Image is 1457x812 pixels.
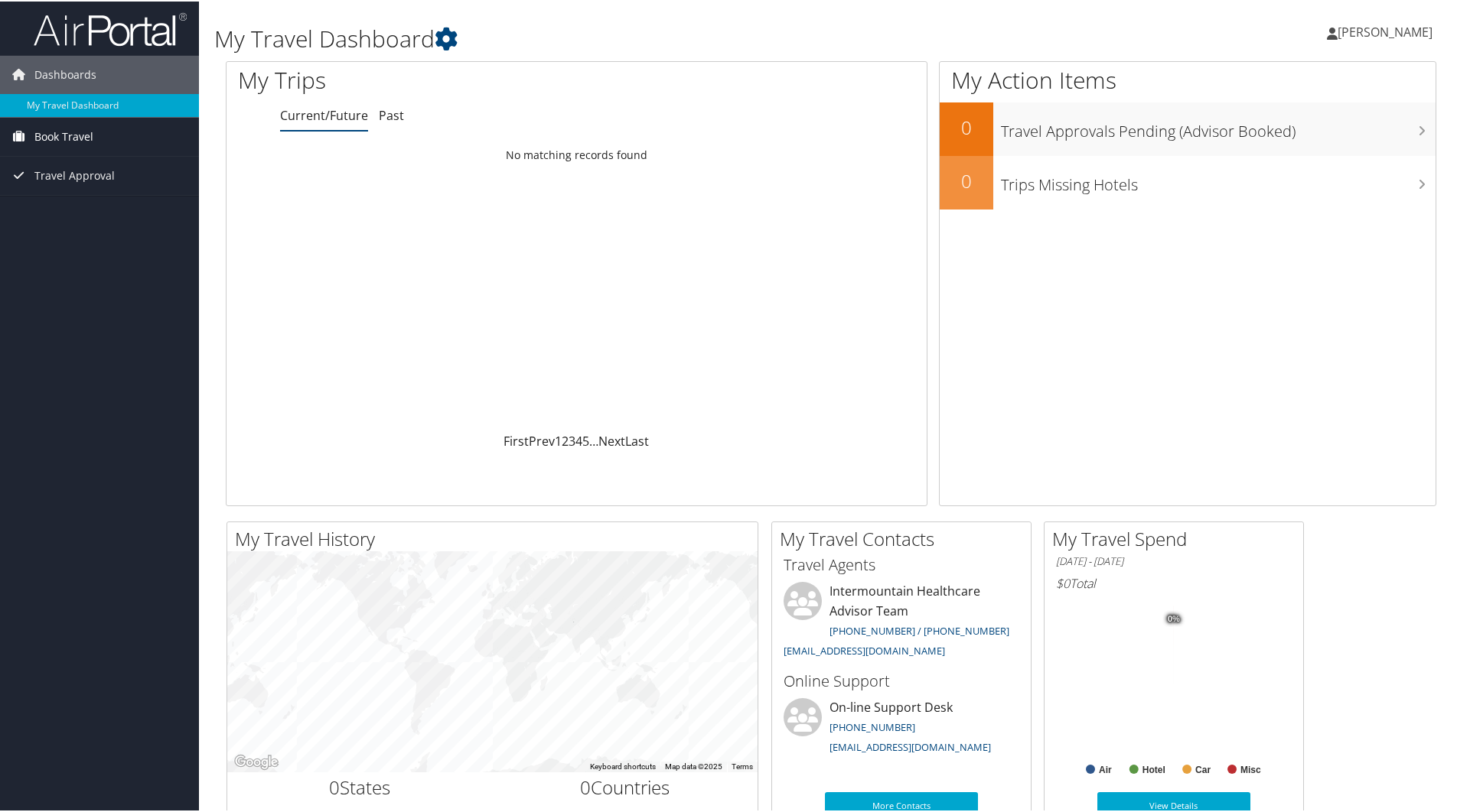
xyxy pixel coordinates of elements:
[784,553,1019,574] h3: Travel Agents
[940,63,1436,95] h1: My Action Items
[231,751,282,771] img: Google
[504,431,529,448] a: First
[231,751,282,771] a: Open this area in Google Maps (opens a new window)
[1240,763,1261,774] text: Misc
[34,54,96,93] span: Dashboards
[227,140,927,167] td: No matching records found
[784,669,1019,690] h3: Online Support
[590,760,656,771] button: Keyboard shortcuts
[776,697,1027,759] li: On-line Support Desk
[1338,22,1433,39] span: [PERSON_NAME]
[1052,525,1303,551] h2: My Travel Spend
[940,113,993,139] h2: 0
[1099,763,1112,774] text: Air
[1195,763,1211,774] text: Car
[1142,763,1165,774] text: Hotel
[280,106,368,122] a: Current/Future
[625,431,649,448] a: Last
[238,63,624,95] h1: My Trips
[569,431,575,448] a: 3
[784,642,945,656] a: [EMAIL_ADDRESS][DOMAIN_NAME]
[529,431,555,448] a: Prev
[329,773,340,798] span: 0
[580,773,591,798] span: 0
[1056,573,1292,590] h6: Total
[940,101,1436,154] a: 0Travel Approvals Pending (Advisor Booked)
[940,154,1436,208] a: 0Trips Missing Hotels
[830,622,1009,636] a: [PHONE_NUMBER] / [PHONE_NUMBER]
[780,525,1031,551] h2: My Travel Contacts
[776,580,1027,662] li: Intermountain Healthcare Advisor Team
[34,10,187,46] img: airportal-logo.png
[555,431,562,448] a: 1
[1056,553,1292,567] h6: [DATE] - [DATE]
[1168,613,1180,622] tspan: 0%
[665,761,722,769] span: Map data ©2025
[940,167,993,193] h2: 0
[598,431,625,448] a: Next
[830,719,915,732] a: [PHONE_NUMBER]
[239,773,481,799] h2: States
[1001,165,1436,194] h3: Trips Missing Hotels
[235,525,758,551] h2: My Travel History
[830,739,991,752] a: [EMAIL_ADDRESS][DOMAIN_NAME]
[504,773,747,799] h2: Countries
[34,155,115,193] span: Travel Approval
[1327,8,1448,54] a: [PERSON_NAME]
[214,21,1037,54] h1: My Travel Dashboard
[562,431,569,448] a: 2
[589,431,598,448] span: …
[582,431,589,448] a: 5
[575,431,582,448] a: 4
[379,106,404,122] a: Past
[34,116,93,154] span: Book Travel
[1056,573,1070,590] span: $0
[1001,112,1436,141] h3: Travel Approvals Pending (Advisor Booked)
[732,761,753,769] a: Terms (opens in new tab)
